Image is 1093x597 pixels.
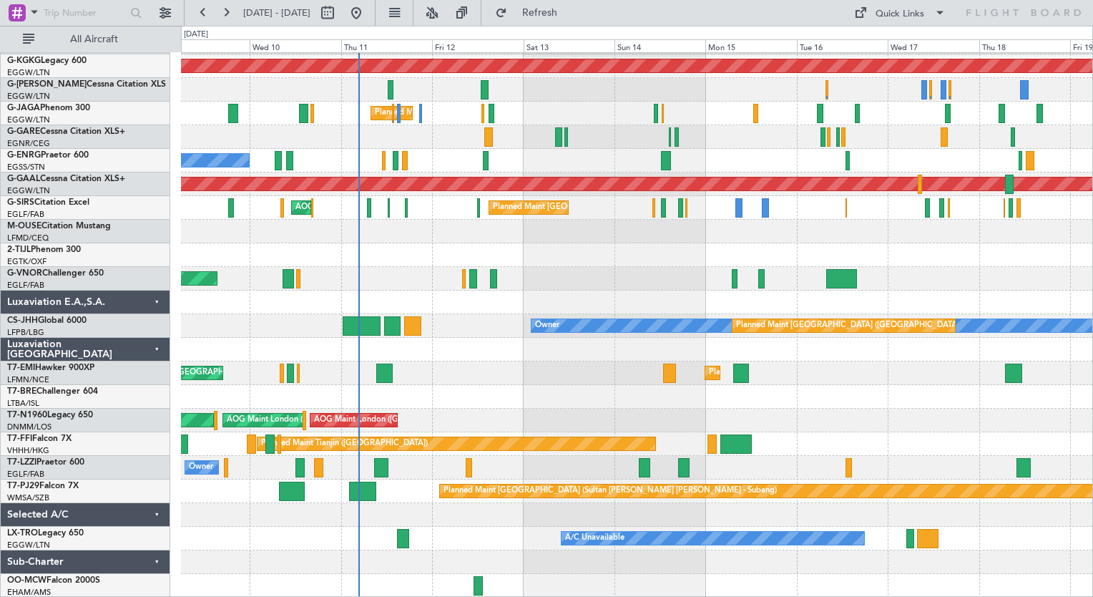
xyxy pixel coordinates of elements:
[44,2,126,24] input: Trip Number
[7,57,87,65] a: G-KGKGLegacy 600
[7,80,87,89] span: G-[PERSON_NAME]
[510,8,570,18] span: Refresh
[876,7,924,21] div: Quick Links
[7,529,38,538] span: LX-TRO
[7,151,41,160] span: G-ENRG
[243,6,310,19] span: [DATE] - [DATE]
[7,435,72,443] a: T7-FFIFalcon 7X
[847,1,953,24] button: Quick Links
[261,433,428,455] div: Planned Maint Tianjin ([GEOGRAPHIC_DATA])
[7,185,50,196] a: EGGW/LTN
[493,197,718,218] div: Planned Maint [GEOGRAPHIC_DATA] ([GEOGRAPHIC_DATA])
[7,411,47,419] span: T7-N1960
[7,280,44,291] a: EGLF/FAB
[7,256,46,267] a: EGTK/OXF
[7,422,52,432] a: DNMM/LOS
[7,104,90,112] a: G-JAGAPhenom 300
[736,315,961,336] div: Planned Maint [GEOGRAPHIC_DATA] ([GEOGRAPHIC_DATA])
[7,127,40,136] span: G-GARE
[7,364,35,372] span: T7-EMI
[614,39,705,52] div: Sun 14
[7,269,42,278] span: G-VNOR
[888,39,979,52] div: Wed 17
[7,529,84,538] a: LX-TROLegacy 650
[7,540,50,550] a: EGGW/LTN
[7,209,44,220] a: EGLF/FAB
[7,57,41,65] span: G-KGKG
[7,175,40,183] span: G-GAAL
[184,29,208,41] div: [DATE]
[341,39,432,52] div: Thu 11
[7,316,38,325] span: CS-JHH
[7,198,34,207] span: G-SIRS
[16,28,155,51] button: All Aircraft
[7,127,125,136] a: G-GARECessna Citation XLS+
[7,80,166,89] a: G-[PERSON_NAME]Cessna Citation XLS
[314,409,474,431] div: AOG Maint London ([GEOGRAPHIC_DATA])
[7,458,36,467] span: T7-LZZI
[7,198,89,207] a: G-SIRSCitation Excel
[7,269,104,278] a: G-VNORChallenger 650
[159,39,250,52] div: Tue 9
[189,457,213,478] div: Owner
[7,222,111,230] a: M-OUSECitation Mustang
[7,374,49,385] a: LFMN/NCE
[295,197,404,218] div: AOG Maint [PERSON_NAME]
[7,104,40,112] span: G-JAGA
[7,91,50,102] a: EGGW/LTN
[979,39,1070,52] div: Thu 18
[7,115,50,125] a: EGGW/LTN
[535,315,559,336] div: Owner
[7,492,49,503] a: WMSA/SZB
[7,576,46,585] span: OO-MCW
[7,222,41,230] span: M-OUSE
[709,362,846,384] div: Planned Maint [GEOGRAPHIC_DATA]
[7,233,49,243] a: LFMD/CEQ
[250,39,340,52] div: Wed 10
[7,67,50,78] a: EGGW/LTN
[37,34,151,44] span: All Aircraft
[7,327,44,338] a: LFPB/LBG
[375,102,600,124] div: Planned Maint [GEOGRAPHIC_DATA] ([GEOGRAPHIC_DATA])
[7,162,45,173] a: EGSS/STN
[7,175,125,183] a: G-GAALCessna Citation XLS+
[7,398,39,409] a: LTBA/ISL
[7,138,50,149] a: EGNR/CEG
[7,387,36,396] span: T7-BRE
[7,411,93,419] a: T7-N1960Legacy 650
[524,39,614,52] div: Sat 13
[7,435,32,443] span: T7-FFI
[227,409,387,431] div: AOG Maint London ([GEOGRAPHIC_DATA])
[7,445,49,456] a: VHHH/HKG
[7,458,84,467] a: T7-LZZIPraetor 600
[7,482,39,490] span: T7-PJ29
[7,246,31,254] span: 2-TIJL
[443,480,777,502] div: Planned Maint [GEOGRAPHIC_DATA] (Sultan [PERSON_NAME] [PERSON_NAME] - Subang)
[7,387,98,396] a: T7-BREChallenger 604
[565,528,624,549] div: A/C Unavailable
[432,39,523,52] div: Fri 12
[7,364,94,372] a: T7-EMIHawker 900XP
[122,362,258,384] div: Planned Maint [GEOGRAPHIC_DATA]
[7,151,89,160] a: G-ENRGPraetor 600
[7,316,87,325] a: CS-JHHGlobal 6000
[489,1,574,24] button: Refresh
[7,246,81,254] a: 2-TIJLPhenom 300
[797,39,888,52] div: Tue 16
[7,576,100,585] a: OO-MCWFalcon 2000S
[7,469,44,480] a: EGLF/FAB
[7,482,79,490] a: T7-PJ29Falcon 7X
[705,39,796,52] div: Mon 15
